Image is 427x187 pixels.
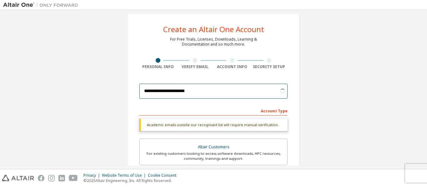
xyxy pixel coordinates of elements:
div: For Free Trials, Licenses, Downloads, Learning & Documentation and so much more. [170,37,257,47]
div: For existing customers looking to access software downloads, HPC resources, community, trainings ... [143,151,284,161]
div: Personal Info [139,64,177,69]
div: Privacy [83,173,102,178]
img: instagram.svg [48,175,55,181]
div: Account Info [213,64,251,69]
div: Website Terms of Use [102,173,148,178]
img: facebook.svg [38,175,44,181]
div: Account Type [139,106,288,116]
img: Altair One [3,2,81,8]
div: Altair Customers [143,143,284,151]
p: © 2025 Altair Engineering, Inc. All Rights Reserved. [83,178,180,183]
div: Create an Altair One Account [163,26,264,33]
img: altair_logo.svg [2,175,34,181]
div: Academic emails outside our recognised list will require manual verification. [139,119,288,131]
div: Verify Email [177,64,214,69]
img: linkedin.svg [58,175,65,181]
img: youtube.svg [69,175,78,181]
div: Security Setup [251,64,288,69]
div: Cookie Consent [148,173,180,178]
